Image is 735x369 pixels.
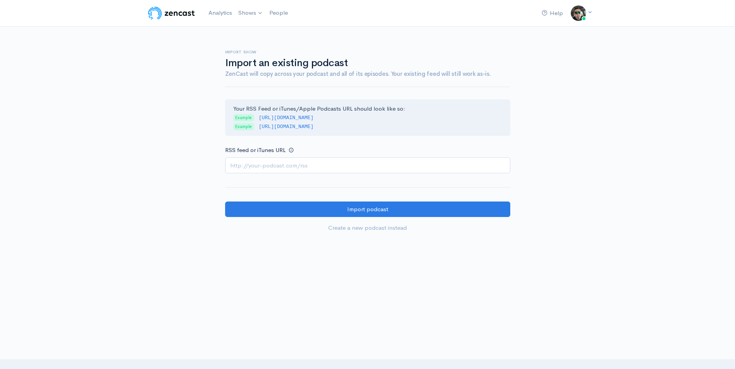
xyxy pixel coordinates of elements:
[539,5,566,22] a: Help
[225,157,510,173] input: http://your-podcast.com/rss
[571,5,586,21] img: ...
[225,220,510,236] a: Create a new podcast instead
[147,5,196,21] img: ZenCast Logo
[233,114,254,121] span: Example
[225,50,510,54] h6: Import show
[225,146,286,155] label: RSS feed or iTunes URL
[225,99,510,136] div: Your RSS Feed or iTunes/Apple Podcasts URL should look like so:
[235,5,266,22] a: Shows
[205,5,235,21] a: Analytics
[259,124,314,130] code: [URL][DOMAIN_NAME]
[266,5,291,21] a: People
[225,71,510,77] h4: ZenCast will copy across your podcast and all of its episodes. Your existing feed will still work...
[233,123,254,130] span: Example
[259,115,314,121] code: [URL][DOMAIN_NAME]
[225,58,510,69] h1: Import an existing podcast
[225,202,510,217] input: Import podcast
